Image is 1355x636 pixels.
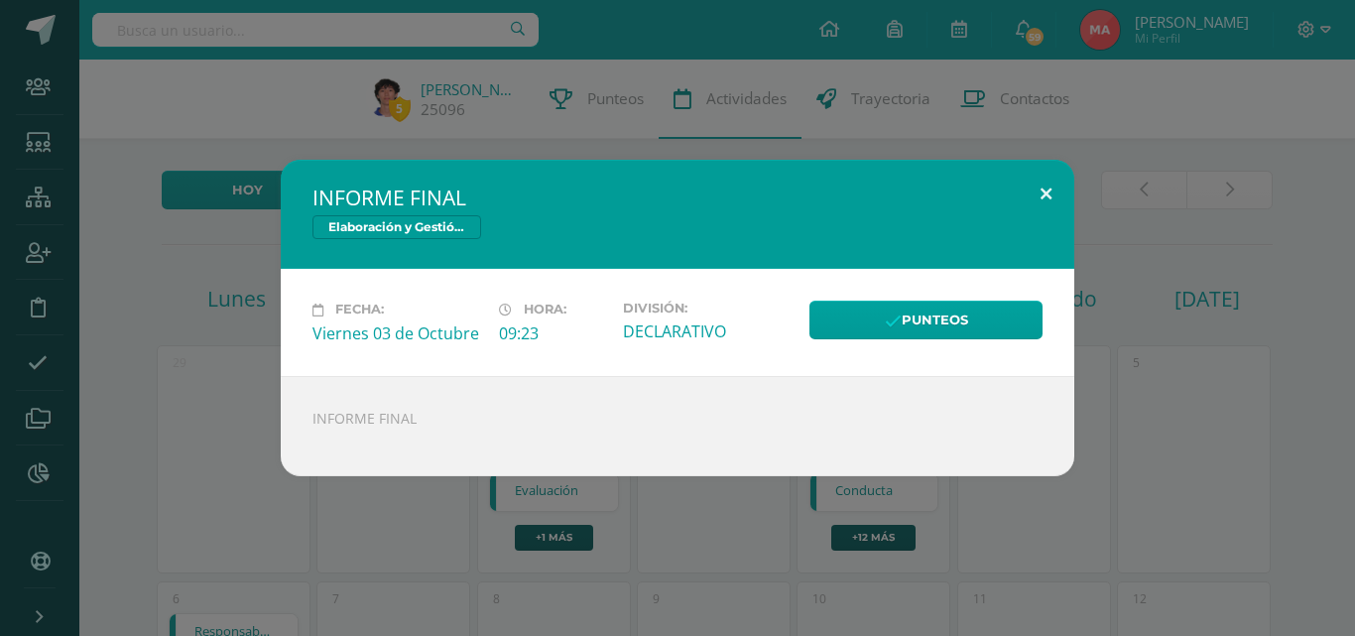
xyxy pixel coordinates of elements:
[1018,160,1074,227] button: Close (Esc)
[335,303,384,318] span: Fecha:
[312,184,1043,211] h2: INFORME FINAL
[524,303,566,318] span: Hora:
[623,320,794,342] div: DECLARATIVO
[623,301,794,316] label: División:
[499,322,607,344] div: 09:23
[281,376,1074,476] div: INFORME FINAL
[312,322,483,344] div: Viernes 03 de Octubre
[312,215,481,239] a: Elaboración y Gestión de Proyectos
[809,301,1043,339] a: Punteos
